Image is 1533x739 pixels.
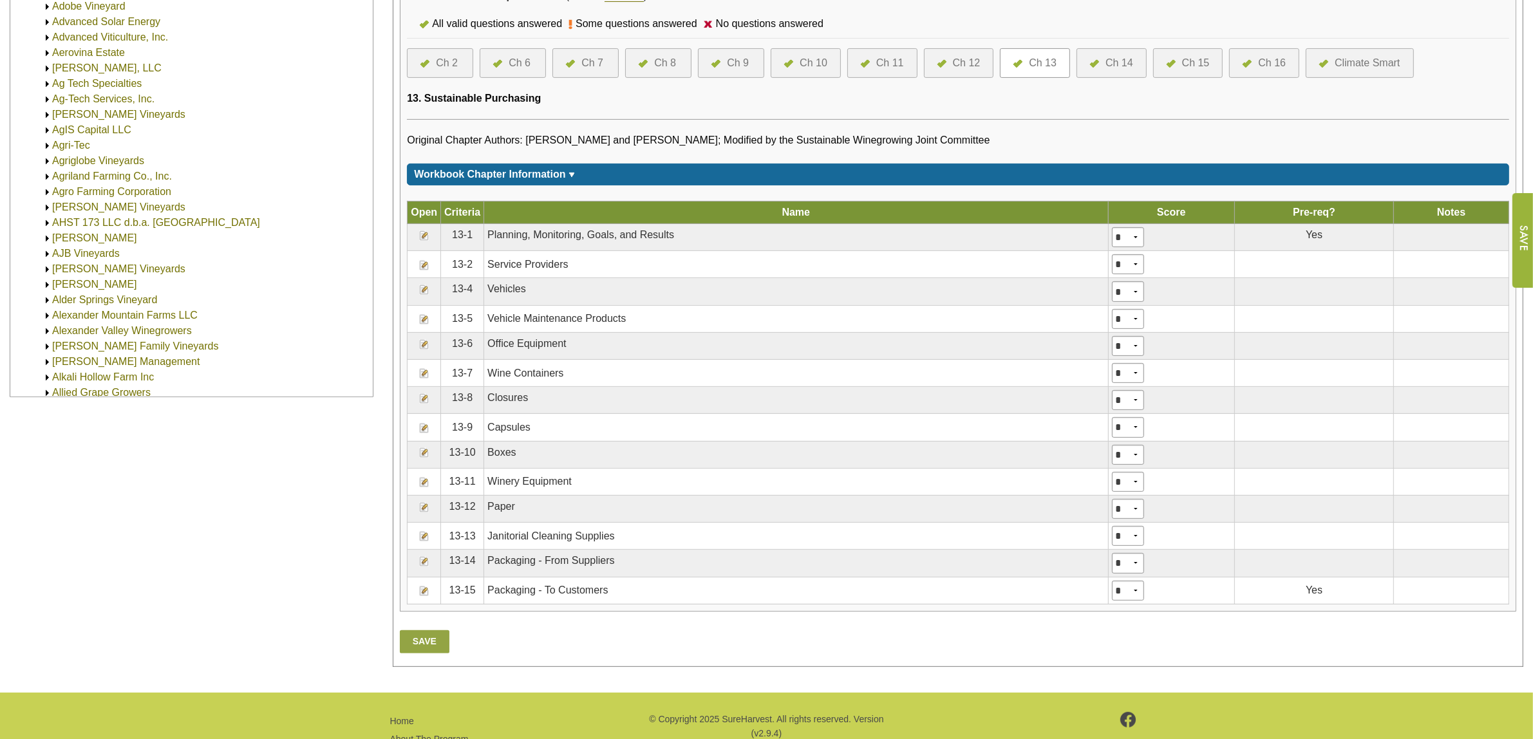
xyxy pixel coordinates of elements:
[493,55,532,71] a: Ch 6
[441,278,484,305] td: 13-4
[420,60,429,68] img: icon-all-questions-answered.png
[52,294,157,305] a: Alder Springs Vineyard
[1105,55,1133,71] div: Ch 14
[52,310,198,321] a: Alexander Mountain Farms LLC
[441,332,484,359] td: 13-6
[704,21,713,28] img: icon-no-questions-answered.png
[1319,55,1400,71] a: Climate Smart
[42,311,52,321] img: Expand Alexander Mountain Farms LLC
[52,155,144,166] a: Agriglobe Vineyards
[42,33,52,42] img: Expand Advanced Viticulture, Inc.
[1090,55,1133,71] a: Ch 14
[484,468,1108,495] td: Winery Equipment
[937,60,946,68] img: icon-all-questions-answered.png
[484,550,1108,577] td: Packaging - From Suppliers
[441,201,484,224] th: Criteria
[52,263,185,274] a: [PERSON_NAME] Vineyards
[484,387,1108,414] td: Closures
[441,360,484,387] td: 13-7
[441,305,484,332] td: 13-5
[42,388,52,398] img: Expand Allied Grape Growers
[441,414,484,441] td: 13-9
[484,495,1108,522] td: Paper
[52,325,192,336] a: Alexander Valley Winegrowers
[441,468,484,495] td: 13-11
[52,248,120,259] a: AJB Vineyards
[1335,55,1400,71] div: Climate Smart
[711,60,720,68] img: icon-all-questions-answered.png
[42,203,52,212] img: Expand Ahlstrand Vineyards
[42,126,52,135] img: Expand AgIS Capital LLC
[408,201,441,224] th: Open
[52,232,137,243] a: [PERSON_NAME]
[1108,201,1234,224] th: Score
[420,21,429,28] img: icon-all-questions-answered.png
[42,342,52,351] img: Expand Alfaro Family Vineyards
[52,171,172,182] a: Agriland Farming Co., Inc.
[441,495,484,522] td: 13-12
[484,224,1108,251] td: Planning, Monitoring, Goals, and Results
[711,55,751,71] a: Ch 9
[639,60,648,68] img: icon-all-questions-answered.png
[407,93,541,104] span: 13. Sustainable Purchasing
[42,95,52,104] img: Expand Ag-Tech Services, Inc.
[407,164,1509,185] div: Click for more or less content
[42,357,52,367] img: Expand Alfonso Elena Vineyard Management
[800,55,827,71] div: Ch 10
[52,279,137,290] a: [PERSON_NAME]
[484,414,1108,441] td: Capsules
[42,280,52,290] img: Expand Alberti Vineyard
[484,360,1108,387] td: Wine Containers
[1013,60,1022,68] img: icon-all-questions-answered.png
[1090,60,1099,68] img: icon-all-questions-answered.png
[1235,224,1394,251] td: Yes
[876,55,904,71] div: Ch 11
[569,173,575,177] img: sort_arrow_down.gif
[52,62,162,73] a: [PERSON_NAME], LLC
[42,141,52,151] img: Expand Agri-Tec
[1235,577,1394,604] td: Yes
[1319,60,1328,68] img: icon-all-questions-answered.png
[484,201,1108,224] th: Name
[784,55,827,71] a: Ch 10
[569,19,572,30] img: icon-some-questions-answered.png
[861,60,870,68] img: icon-all-questions-answered.png
[566,60,575,68] img: icon-all-questions-answered.png
[1167,60,1176,68] img: icon-all-questions-answered.png
[484,305,1108,332] td: Vehicle Maintenance Products
[42,2,52,12] img: Expand Adobe Vineyard
[953,55,981,71] div: Ch 12
[52,47,125,58] a: Aerovina Estate
[42,373,52,382] img: Expand Alkali Hollow Farm Inc
[937,55,981,71] a: Ch 12
[1258,55,1286,71] div: Ch 16
[52,186,171,197] a: Agro Farming Corporation
[52,16,160,27] a: Advanced Solar Energy
[414,169,565,180] span: Workbook Chapter Information
[441,523,484,550] td: 13-13
[52,93,155,104] a: Ag-Tech Services, Inc.
[52,201,185,212] a: [PERSON_NAME] Vineyards
[784,60,793,68] img: icon-all-questions-answered.png
[407,135,990,145] span: Original Chapter Authors: [PERSON_NAME] and [PERSON_NAME]; Modified by the Sustainable Winegrowin...
[1512,193,1533,288] input: Submit
[42,265,52,274] img: Expand Alan Foppiano Vineyards
[390,716,414,726] a: Home
[42,172,52,182] img: Expand Agriland Farming Co., Inc.
[52,1,126,12] a: Adobe Vineyard
[441,577,484,604] td: 13-15
[1243,55,1286,71] a: Ch 16
[429,16,569,32] div: All valid questions answered
[1029,55,1057,71] div: Ch 13
[52,341,218,351] a: [PERSON_NAME] Family Vineyards
[441,441,484,468] td: 13-10
[484,332,1108,359] td: Office Equipment
[1182,55,1210,71] div: Ch 15
[42,234,52,243] img: Expand Ahven Vineyard
[42,187,52,197] img: Expand Agro Farming Corporation
[484,251,1108,278] td: Service Providers
[42,218,52,228] img: Expand AHST 173 LLC d.b.a. Domaine Helena
[52,78,142,89] a: Ag Tech Specialties
[52,217,260,228] a: AHST 173 LLC d.b.a. [GEOGRAPHIC_DATA]
[572,16,704,32] div: Some questions answered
